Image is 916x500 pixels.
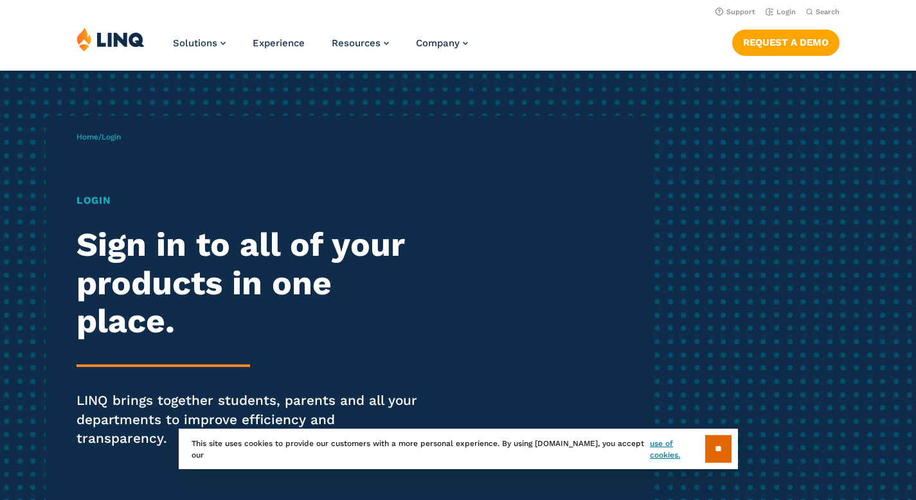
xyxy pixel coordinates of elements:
[332,37,389,49] a: Resources
[332,37,381,49] span: Resources
[766,8,796,16] a: Login
[173,37,217,49] span: Solutions
[732,30,840,55] a: Request a Demo
[732,27,840,55] nav: Button Navigation
[715,8,755,16] a: Support
[253,37,305,49] a: Experience
[76,132,98,141] a: Home
[102,132,121,141] span: Login
[816,8,840,16] span: Search
[76,193,429,208] h1: Login
[173,37,226,49] a: Solutions
[76,391,429,449] p: LINQ brings together students, parents and all your departments to improve efficiency and transpa...
[76,27,145,51] img: LINQ | K‑12 Software
[179,429,738,469] div: This site uses cookies to provide our customers with a more personal experience. By using [DOMAIN...
[806,7,840,17] button: Open Search Bar
[416,37,468,49] a: Company
[416,37,460,49] span: Company
[76,132,121,141] span: /
[650,438,705,461] a: use of cookies.
[76,226,429,339] h2: Sign in to all of your products in one place.
[173,27,468,69] nav: Primary Navigation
